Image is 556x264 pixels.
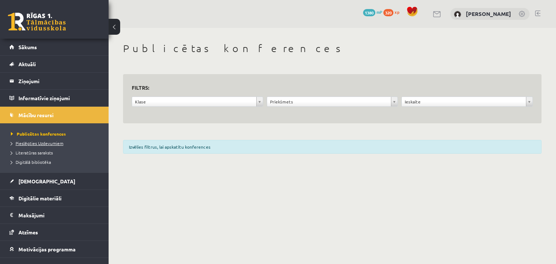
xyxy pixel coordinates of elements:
legend: Ziņojumi [18,73,100,89]
a: Klase [132,97,263,106]
a: Digitālie materiāli [9,190,100,206]
span: Literatūras saraksts [11,150,53,156]
span: Publicētas konferences [11,131,66,137]
span: 320 [383,9,393,16]
a: 1380 mP [363,9,382,15]
span: Atzīmes [18,229,38,235]
a: Atzīmes [9,224,100,240]
h1: Publicētas konferences [123,42,542,55]
span: Ieskaite [405,97,523,106]
span: Pieslēgties Uzdevumiem [11,140,63,146]
div: Izvēlies filtrus, lai apskatītu konferences [123,140,542,154]
a: 320 xp [383,9,403,15]
span: Mācību resursi [18,112,54,118]
h3: Filtrs: [132,83,524,93]
span: Sākums [18,44,37,50]
a: Ziņojumi [9,73,100,89]
a: Motivācijas programma [9,241,100,257]
a: Mācību resursi [9,107,100,123]
a: Sākums [9,39,100,55]
a: Pieslēgties Uzdevumiem [11,140,101,146]
legend: Informatīvie ziņojumi [18,90,100,106]
a: Aktuāli [9,56,100,72]
span: Aktuāli [18,61,36,67]
span: mP [376,9,382,15]
span: Motivācijas programma [18,246,76,252]
span: Digitālie materiāli [18,195,62,201]
a: [DEMOGRAPHIC_DATA] [9,173,100,190]
a: Digitālā bibliotēka [11,159,101,165]
span: Digitālā bibliotēka [11,159,51,165]
span: Klase [135,97,253,106]
a: Ieskaite [402,97,532,106]
a: Literatūras saraksts [11,149,101,156]
a: [PERSON_NAME] [466,10,511,17]
span: [DEMOGRAPHIC_DATA] [18,178,75,184]
span: 1380 [363,9,375,16]
a: Informatīvie ziņojumi [9,90,100,106]
a: Priekšmets [267,97,398,106]
span: xp [395,9,399,15]
a: Rīgas 1. Tālmācības vidusskola [8,13,66,31]
img: Alise Pukalova [454,11,461,18]
a: Maksājumi [9,207,100,223]
span: Priekšmets [270,97,388,106]
legend: Maksājumi [18,207,100,223]
a: Publicētas konferences [11,131,101,137]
